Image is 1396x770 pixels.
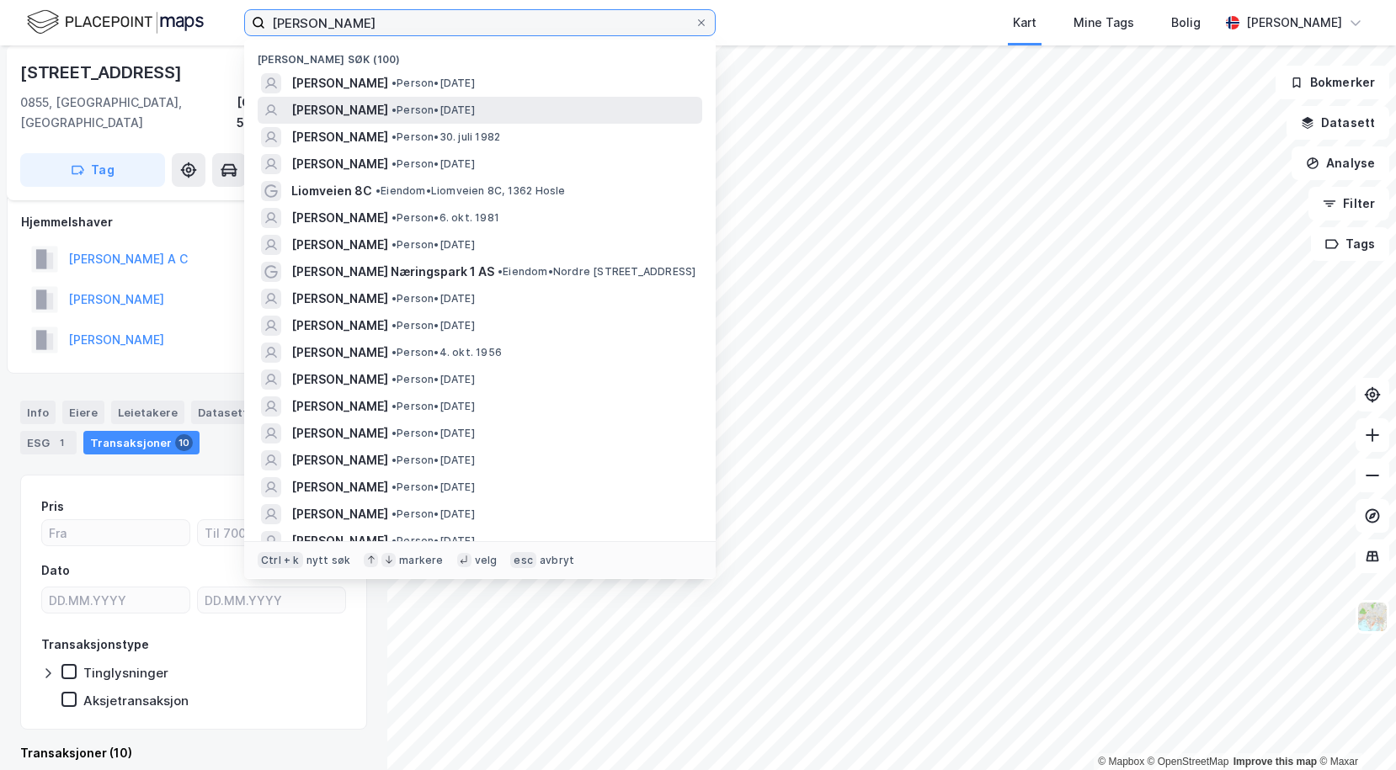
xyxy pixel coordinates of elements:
a: Mapbox [1098,756,1144,767]
span: Person • [DATE] [392,373,475,386]
span: • [392,400,397,412]
span: • [392,77,397,89]
span: Person • [DATE] [392,507,475,521]
div: 10 [175,434,193,451]
span: Person • [DATE] [392,400,475,413]
div: Leietakere [111,401,184,424]
span: [PERSON_NAME] [291,100,388,120]
div: Datasett [191,401,254,424]
div: [PERSON_NAME] søk (100) [244,40,716,70]
div: Aksjetransaksjon [83,693,189,709]
div: avbryt [540,554,574,567]
span: [PERSON_NAME] [291,477,388,497]
span: • [392,454,397,466]
span: Person • [DATE] [392,238,475,252]
span: Person • 4. okt. 1956 [392,346,502,359]
span: Eiendom • Liomveien 8C, 1362 Hosle [376,184,566,198]
div: ESG [20,431,77,454]
span: [PERSON_NAME] Næringspark 1 AS [291,262,494,282]
span: • [392,292,397,305]
div: Transaksjoner (10) [20,743,367,763]
button: Tags [1311,227,1389,261]
span: • [392,130,397,143]
div: Transaksjoner [83,431,200,454]
button: Filter [1308,187,1389,220]
span: • [392,427,397,439]
span: Person • [DATE] [392,77,475,90]
span: [PERSON_NAME] [291,369,388,390]
span: Person • 30. juli 1982 [392,130,500,144]
div: esc [510,552,536,569]
span: • [392,319,397,332]
input: DD.MM.YYYY [198,587,345,613]
div: Transaksjonstype [41,635,149,655]
span: • [376,184,381,197]
span: [PERSON_NAME] [291,289,388,309]
div: Bolig [1171,13,1201,33]
input: DD.MM.YYYY [42,587,189,613]
iframe: Chat Widget [1312,689,1396,770]
button: Bokmerker [1276,66,1389,99]
span: • [392,507,397,520]
div: 0855, [GEOGRAPHIC_DATA], [GEOGRAPHIC_DATA] [20,93,237,133]
div: Eiere [62,401,104,424]
span: Person • [DATE] [392,427,475,440]
div: Tinglysninger [83,665,168,681]
div: Pris [41,497,64,517]
div: Hjemmelshaver [21,212,366,232]
span: [PERSON_NAME] [291,423,388,443]
span: • [392,346,397,358]
span: • [392,373,397,385]
span: • [498,265,503,278]
span: • [392,211,397,224]
div: markere [399,554,443,567]
div: Kart [1013,13,1036,33]
span: [PERSON_NAME] [291,127,388,147]
span: Person • 6. okt. 1981 [392,211,499,225]
span: Person • [DATE] [392,481,475,494]
span: [PERSON_NAME] [291,208,388,228]
button: Datasett [1287,106,1389,140]
a: Improve this map [1233,756,1317,767]
span: Person • [DATE] [392,157,475,171]
span: Person • [DATE] [392,292,475,305]
input: Søk på adresse, matrikkel, gårdeiere, leietakere eller personer [265,10,695,35]
button: Analyse [1292,146,1389,180]
span: [PERSON_NAME] [291,235,388,255]
span: • [392,238,397,251]
span: Liomveien 8C [291,181,372,201]
div: Dato [41,560,70,581]
div: [PERSON_NAME] [1246,13,1342,33]
div: velg [475,554,498,567]
input: Til 7000000 [198,520,345,545]
div: Mine Tags [1074,13,1134,33]
span: [PERSON_NAME] [291,531,388,551]
div: [STREET_ADDRESS] [20,59,185,86]
span: [PERSON_NAME] [291,504,388,524]
div: Info [20,401,56,424]
span: • [392,534,397,547]
span: Person • [DATE] [392,454,475,467]
span: Person • [DATE] [392,534,475,548]
img: logo.f888ab2527a4732fd821a326f86c7f29.svg [27,8,204,37]
span: • [392,104,397,116]
div: 1 [53,434,70,451]
span: • [392,157,397,170]
span: [PERSON_NAME] [291,154,388,174]
button: Tag [20,153,165,187]
div: [GEOGRAPHIC_DATA], 50/100 [237,93,367,133]
span: [PERSON_NAME] [291,343,388,363]
span: Eiendom • Nordre [STREET_ADDRESS] [498,265,695,279]
span: [PERSON_NAME] [291,316,388,336]
span: Person • [DATE] [392,319,475,332]
span: Person • [DATE] [392,104,475,117]
div: Ctrl + k [258,552,303,569]
img: Z [1356,601,1388,633]
a: OpenStreetMap [1148,756,1229,767]
span: • [392,481,397,493]
div: nytt søk [306,554,351,567]
span: [PERSON_NAME] [291,396,388,417]
input: Fra [42,520,189,545]
span: [PERSON_NAME] [291,450,388,470]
